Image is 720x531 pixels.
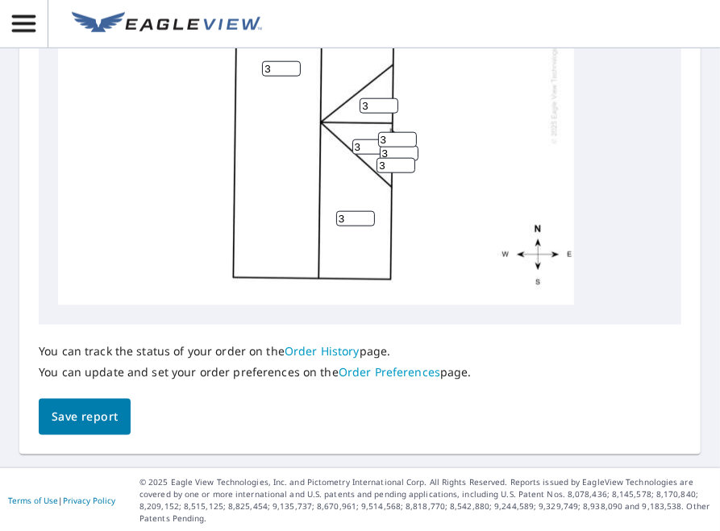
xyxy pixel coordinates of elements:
img: EV Logo [72,12,262,36]
a: Terms of Use [8,495,58,506]
p: © 2025 Eagle View Technologies, Inc. and Pictometry International Corp. All Rights Reserved. Repo... [139,476,712,525]
a: Order Preferences [339,364,440,380]
button: Save report [39,399,131,435]
a: EV Logo [62,2,272,46]
span: Save report [52,407,118,427]
p: You can track the status of your order on the page. [39,344,472,359]
p: You can update and set your order preferences on the page. [39,365,472,380]
p: | [8,496,115,505]
a: Order History [285,343,360,359]
a: Privacy Policy [63,495,115,506]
